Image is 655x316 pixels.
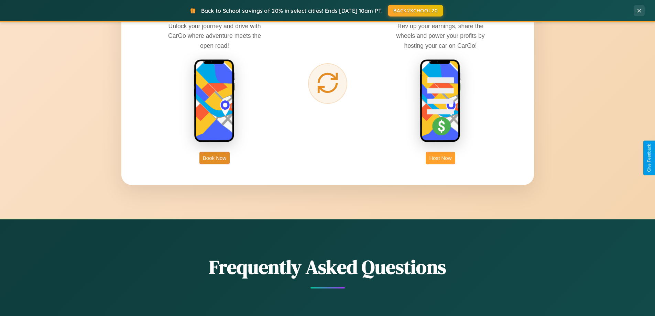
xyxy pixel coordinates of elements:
div: Give Feedback [647,144,652,172]
p: Rev up your earnings, share the wheels and power your profits by hosting your car on CarGo! [389,21,492,50]
button: BACK2SCHOOL20 [388,5,443,17]
img: rent phone [194,59,235,143]
button: Book Now [199,152,230,164]
h2: Frequently Asked Questions [121,254,534,280]
img: host phone [420,59,461,143]
p: Unlock your journey and drive with CarGo where adventure meets the open road! [163,21,266,50]
button: Host Now [426,152,455,164]
span: Back to School savings of 20% in select cities! Ends [DATE] 10am PT. [201,7,383,14]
